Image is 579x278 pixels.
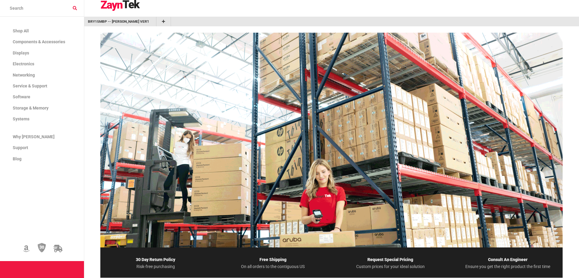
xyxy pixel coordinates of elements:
[13,61,34,66] span: Electronics
[38,243,46,253] img: 30 Day Return Policy
[335,256,445,264] p: Request Special Pricing
[13,51,29,55] span: Displays
[13,145,28,150] span: Support
[13,116,29,121] span: Systems
[13,83,47,88] span: Service & Support
[453,256,563,264] p: Consult An Engineer
[13,39,65,44] span: Components & Accessories
[218,264,328,269] p: On all orders to the contiguous US
[149,19,152,25] a: Remove Bookmark
[88,19,149,25] a: go to /product/bry15mbp-brydge-vertical-dock-docking-station-notebook-stand-2-x-thunderbolt-for-a...
[13,134,55,139] span: Why [PERSON_NAME]
[13,73,35,77] span: Networking
[13,106,49,110] span: Storage & Memory
[218,256,328,264] p: Free Shipping
[335,264,445,269] p: Custom prices for your ideal solution
[100,256,210,264] p: 30 Day Return Policy
[13,28,29,33] span: Shop All
[13,94,30,99] span: Software
[13,156,22,161] span: Blog
[100,264,210,269] p: Risk-free purchasing
[453,264,563,269] p: Ensure you get the right product the first time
